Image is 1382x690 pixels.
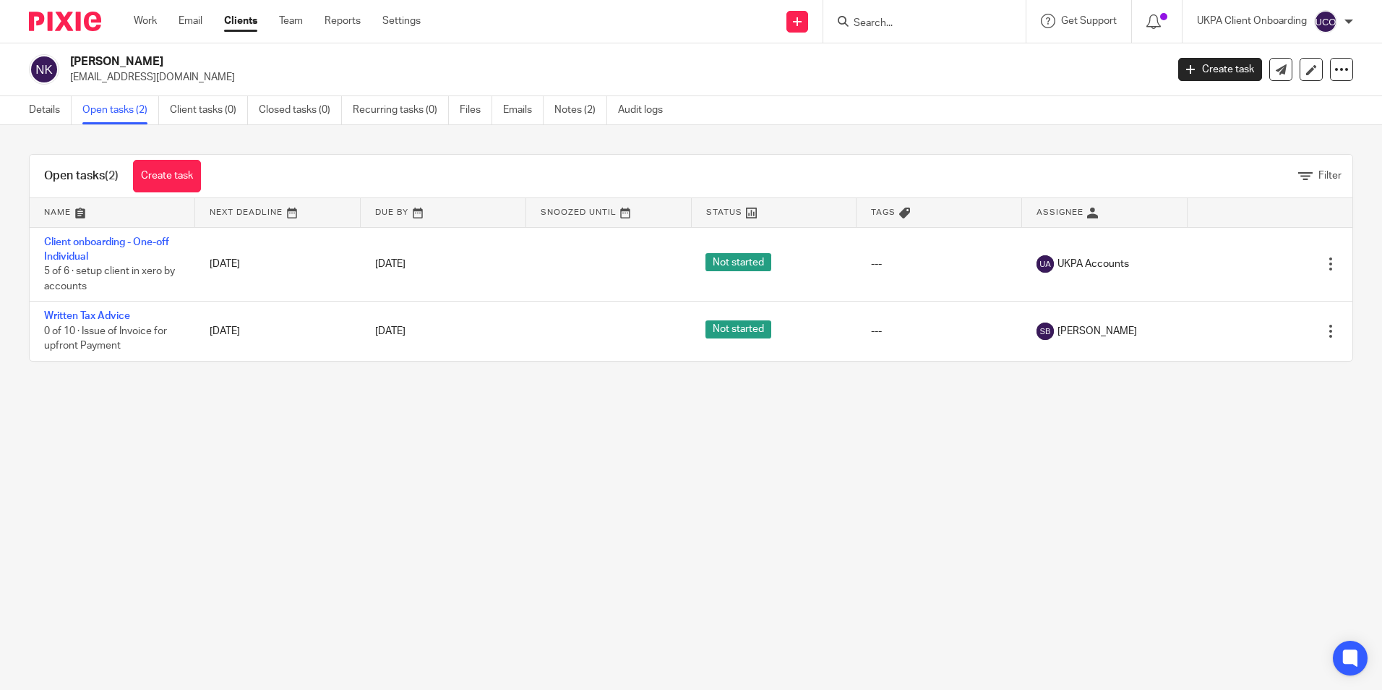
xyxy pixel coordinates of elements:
[44,169,119,184] h1: Open tasks
[705,253,771,271] span: Not started
[105,170,119,182] span: (2)
[1036,255,1054,273] img: svg%3E
[871,257,1008,271] div: ---
[134,14,157,28] a: Work
[44,326,167,352] span: 0 of 10 · Issue of Invoice for upfront Payment
[170,96,248,124] a: Client tasks (0)
[1036,323,1054,340] img: svg%3E
[325,14,361,28] a: Reports
[195,302,361,361] td: [DATE]
[1061,16,1117,26] span: Get Support
[618,96,674,124] a: Audit logs
[871,208,896,216] span: Tags
[375,259,405,269] span: [DATE]
[541,208,617,216] span: Snoozed Until
[259,96,342,124] a: Closed tasks (0)
[852,17,982,30] input: Search
[82,96,159,124] a: Open tasks (2)
[460,96,492,124] a: Files
[706,208,742,216] span: Status
[1057,257,1129,271] span: UKPA Accounts
[279,14,303,28] a: Team
[1318,171,1342,181] span: Filter
[375,326,405,336] span: [DATE]
[70,54,939,69] h2: [PERSON_NAME]
[44,266,175,291] span: 5 of 6 · setup client in xero by accounts
[29,12,101,31] img: Pixie
[503,96,544,124] a: Emails
[554,96,607,124] a: Notes (2)
[44,237,169,262] a: Client onboarding - One-off Individual
[44,311,130,321] a: Written Tax Advice
[195,227,361,302] td: [DATE]
[871,324,1008,338] div: ---
[133,160,201,192] a: Create task
[353,96,449,124] a: Recurring tasks (0)
[29,96,72,124] a: Details
[1057,324,1137,338] span: [PERSON_NAME]
[1314,10,1337,33] img: svg%3E
[224,14,257,28] a: Clients
[70,70,1156,85] p: [EMAIL_ADDRESS][DOMAIN_NAME]
[179,14,202,28] a: Email
[1197,14,1307,28] p: UKPA Client Onboarding
[29,54,59,85] img: svg%3E
[382,14,421,28] a: Settings
[1178,58,1262,81] a: Create task
[705,320,771,338] span: Not started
